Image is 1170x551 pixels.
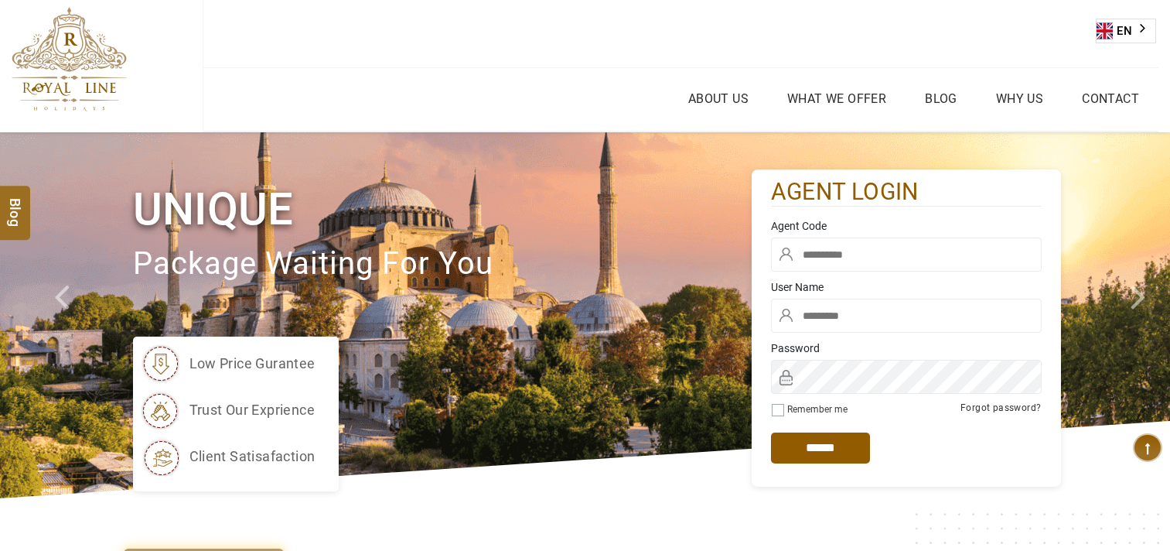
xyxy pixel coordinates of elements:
[1096,19,1156,43] div: Language
[771,218,1042,234] label: Agent Code
[5,197,26,210] span: Blog
[771,177,1042,207] h2: agent login
[684,87,752,110] a: About Us
[12,7,127,111] img: The Royal Line Holidays
[141,391,316,430] li: trust our exprience
[1097,19,1155,43] a: EN
[133,238,752,290] p: package waiting for you
[35,132,94,498] a: Check next prev
[921,87,961,110] a: Blog
[133,180,752,238] h1: Unique
[1111,132,1170,498] a: Check next image
[771,341,1042,356] label: Password
[1078,87,1143,110] a: Contact
[783,87,890,110] a: What we Offer
[992,87,1047,110] a: Why Us
[960,402,1041,413] a: Forgot password?
[1096,19,1156,43] aside: Language selected: English
[787,404,848,415] label: Remember me
[141,344,316,383] li: low price gurantee
[771,279,1042,295] label: User Name
[141,437,316,476] li: client satisafaction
